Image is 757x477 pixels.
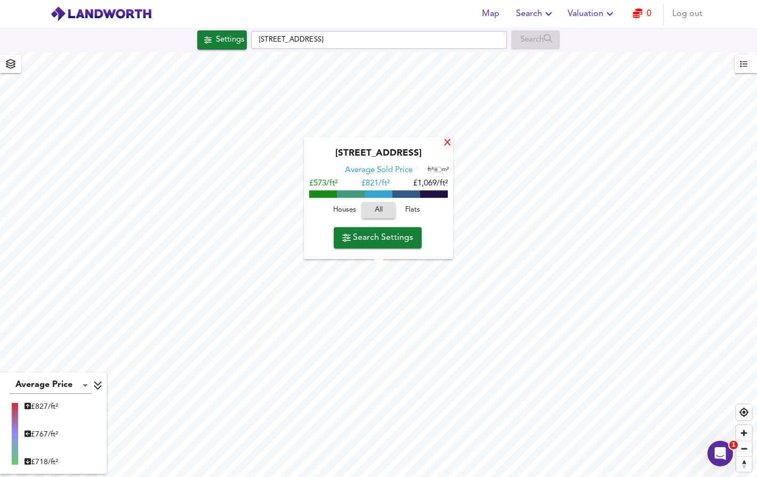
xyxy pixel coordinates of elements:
[736,425,752,441] button: Zoom in
[478,6,503,21] span: Map
[10,377,92,394] div: Average Price
[473,3,508,25] button: Map
[625,3,659,25] button: 0
[330,205,359,217] span: Houses
[25,429,58,440] div: £ 767/ft²
[251,31,507,49] input: Enter a location...
[367,205,390,217] span: All
[216,33,244,47] div: Settings
[361,203,396,219] button: All
[512,3,559,25] button: Search
[334,227,422,248] button: Search Settings
[736,456,752,472] button: Reset bearing to north
[736,441,752,456] button: Zoom out
[707,441,733,466] iframe: Intercom live chat
[398,205,427,217] span: Flats
[516,6,555,21] span: Search
[668,3,707,25] button: Log out
[413,180,448,188] span: £1,069/ft²
[345,166,413,176] div: Average Sold Price
[736,441,752,456] span: Zoom out
[309,149,448,166] div: [STREET_ADDRESS]
[50,6,152,22] img: logo
[442,167,449,173] span: m²
[197,30,247,50] div: Click to configure Search Settings
[197,30,247,50] button: Settings
[361,180,390,188] span: £ 821/ft²
[729,441,738,449] span: 1
[511,30,560,50] div: Enable a Source before running a Search
[25,457,58,467] div: £ 718/ft²
[25,401,58,412] div: £ 827/ft²
[443,139,452,149] div: X
[309,180,337,188] span: £573/ft²
[428,167,433,173] span: ft²
[563,3,621,25] button: Valuation
[342,230,413,245] span: Search Settings
[396,203,430,219] button: Flats
[736,405,752,420] button: Find my location
[672,6,703,21] span: Log out
[633,6,651,21] a: 0
[327,203,361,219] button: Houses
[568,6,616,21] span: Valuation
